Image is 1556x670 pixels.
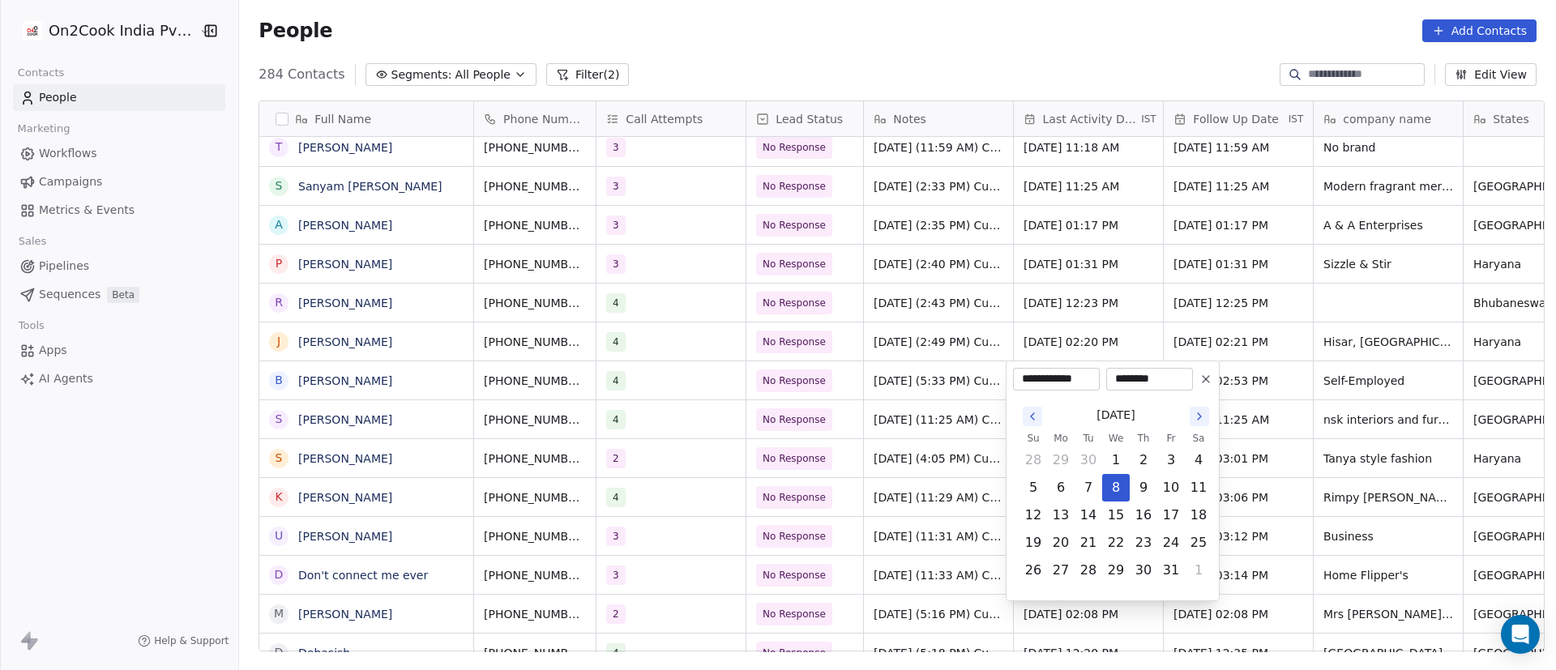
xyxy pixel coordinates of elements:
button: Friday, October 17th, 2025 [1158,502,1184,528]
th: Sunday [1020,430,1047,446]
button: Go to the Previous Month [1023,407,1042,426]
table: October 2025 [1020,430,1212,584]
th: Thursday [1130,430,1157,446]
button: Saturday, November 1st, 2025 [1186,557,1212,583]
button: Saturday, October 4th, 2025 [1186,447,1212,473]
button: Today, Wednesday, October 8th, 2025, selected [1103,475,1129,501]
button: Monday, October 27th, 2025 [1048,557,1074,583]
button: Friday, October 24th, 2025 [1158,530,1184,556]
button: Saturday, October 11th, 2025 [1186,475,1212,501]
button: Monday, October 6th, 2025 [1048,475,1074,501]
th: Saturday [1185,430,1212,446]
button: Wednesday, October 29th, 2025 [1103,557,1129,583]
button: Wednesday, October 15th, 2025 [1103,502,1129,528]
button: Monday, October 20th, 2025 [1048,530,1074,556]
button: Sunday, October 12th, 2025 [1020,502,1046,528]
button: Tuesday, October 28th, 2025 [1075,557,1101,583]
button: Saturday, October 18th, 2025 [1186,502,1212,528]
button: Tuesday, October 7th, 2025 [1075,475,1101,501]
button: Monday, October 13th, 2025 [1048,502,1074,528]
button: Thursday, October 9th, 2025 [1131,475,1156,501]
button: Thursday, October 30th, 2025 [1131,557,1156,583]
button: Saturday, October 25th, 2025 [1186,530,1212,556]
th: Friday [1157,430,1185,446]
button: Go to the Next Month [1190,407,1209,426]
button: Friday, October 31st, 2025 [1158,557,1184,583]
button: Sunday, September 28th, 2025 [1020,447,1046,473]
th: Wednesday [1102,430,1130,446]
button: Friday, October 3rd, 2025 [1158,447,1184,473]
button: Monday, September 29th, 2025 [1048,447,1074,473]
button: Tuesday, September 30th, 2025 [1075,447,1101,473]
button: Thursday, October 16th, 2025 [1131,502,1156,528]
button: Tuesday, October 14th, 2025 [1075,502,1101,528]
button: Sunday, October 26th, 2025 [1020,557,1046,583]
button: Wednesday, October 22nd, 2025 [1103,530,1129,556]
button: Thursday, October 23rd, 2025 [1131,530,1156,556]
button: Sunday, October 19th, 2025 [1020,530,1046,556]
button: Thursday, October 2nd, 2025 [1131,447,1156,473]
th: Tuesday [1075,430,1102,446]
button: Friday, October 10th, 2025 [1158,475,1184,501]
span: [DATE] [1096,407,1135,424]
button: Sunday, October 5th, 2025 [1020,475,1046,501]
th: Monday [1047,430,1075,446]
button: Tuesday, October 21st, 2025 [1075,530,1101,556]
button: Wednesday, October 1st, 2025 [1103,447,1129,473]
